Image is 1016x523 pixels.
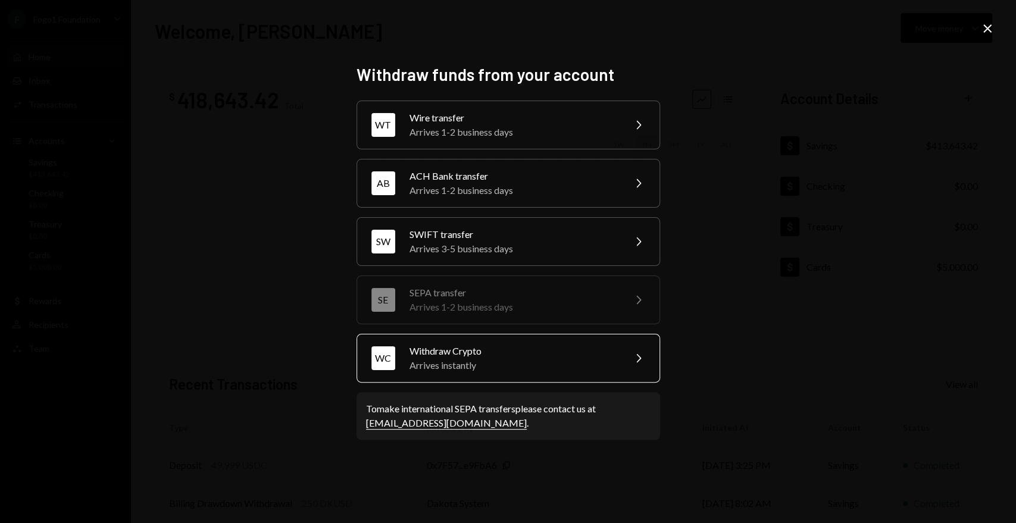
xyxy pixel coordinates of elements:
[409,183,617,198] div: Arrives 1-2 business days
[409,111,617,125] div: Wire transfer
[371,171,395,195] div: AB
[371,113,395,137] div: WT
[357,275,660,324] button: SESEPA transferArrives 1-2 business days
[366,417,527,430] a: [EMAIL_ADDRESS][DOMAIN_NAME]
[409,344,617,358] div: Withdraw Crypto
[357,159,660,208] button: ABACH Bank transferArrives 1-2 business days
[357,101,660,149] button: WTWire transferArrives 1-2 business days
[357,217,660,266] button: SWSWIFT transferArrives 3-5 business days
[357,334,660,383] button: WCWithdraw CryptoArrives instantly
[409,286,617,300] div: SEPA transfer
[409,242,617,256] div: Arrives 3-5 business days
[409,125,617,139] div: Arrives 1-2 business days
[409,358,617,372] div: Arrives instantly
[371,288,395,312] div: SE
[409,227,617,242] div: SWIFT transfer
[357,63,660,86] h2: Withdraw funds from your account
[371,230,395,253] div: SW
[371,346,395,370] div: WC
[366,402,651,430] div: To make international SEPA transfers please contact us at .
[409,169,617,183] div: ACH Bank transfer
[409,300,617,314] div: Arrives 1-2 business days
